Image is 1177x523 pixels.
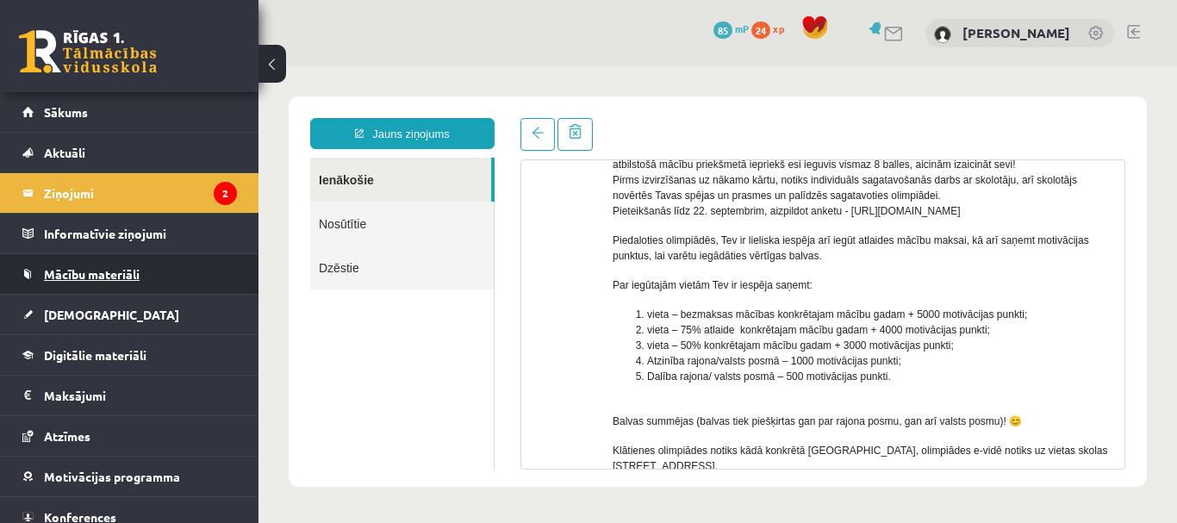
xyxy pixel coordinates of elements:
[962,24,1070,41] a: [PERSON_NAME]
[44,104,88,120] span: Sākums
[934,26,951,43] img: Tatjana Kurenkova
[22,254,237,294] a: Mācību materiāli
[389,287,853,302] li: Atzinība rajona/valsts posmā – 1000 motivācijas punkti;
[44,307,179,322] span: [DEMOGRAPHIC_DATA]
[389,240,853,256] li: vieta – bezmaksas mācības konkrētajam mācību gadam + 5000 motivācijas punkti;
[52,179,235,223] a: Dzēstie
[44,214,237,253] legend: Informatīvie ziņojumi
[354,75,853,153] p: Aicinām pieteikt savu dalību šī mācību gada olimpiādēm, arī ja nekad neesi piedalījies olimpiādē,...
[354,166,853,197] p: Piedaloties olimpiādēs, Tev ir lieliska iespēja arī iegūt atlaides mācību maksai, kā arī saņemt m...
[44,347,146,363] span: Digitālie materiāli
[22,416,237,456] a: Atzīmes
[22,335,237,375] a: Digitālie materiāli
[22,173,237,213] a: Ziņojumi2
[354,347,853,363] p: Balvas summējas (balvas tiek piešķirtas gan par rajona posmu, gan arī valsts posmu)! 😊
[19,30,157,73] a: Rīgas 1. Tālmācības vidusskola
[214,182,237,205] i: 2
[52,91,233,135] a: Ienākošie
[389,271,853,287] li: vieta – 50% konkrētajam mācību gadam + 3000 motivācijas punkti;
[44,173,237,213] legend: Ziņojumi
[713,22,749,35] a: 85 mP
[22,457,237,496] a: Motivācijas programma
[22,214,237,253] a: Informatīvie ziņojumi
[751,22,793,35] a: 24 xp
[52,135,235,179] a: Nosūtītie
[44,469,180,484] span: Motivācijas programma
[389,302,853,318] li: Dalība rajona/ valsts posmā – 500 motivācijas punkti.
[22,376,237,415] a: Maksājumi
[44,428,90,444] span: Atzīmes
[44,145,85,160] span: Aktuāli
[735,22,749,35] span: mP
[44,266,140,282] span: Mācību materiāli
[389,256,853,271] li: vieta – 75% atlaide konkrētajam mācību gadam + 4000 motivācijas punkti;
[22,295,237,334] a: [DEMOGRAPHIC_DATA]
[713,22,732,39] span: 85
[22,133,237,172] a: Aktuāli
[751,22,770,39] span: 24
[354,377,853,439] p: Klātienes olimpiādes notiks kādā konkrētā [GEOGRAPHIC_DATA], olimpiādes e-vidē notiks uz vietas s...
[44,376,237,415] legend: Maksājumi
[52,52,236,83] a: Jauns ziņojums
[354,211,853,227] p: Par iegūtajām vietām Tev ir iespēja saņemt:
[773,22,784,35] span: xp
[22,92,237,132] a: Sākums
